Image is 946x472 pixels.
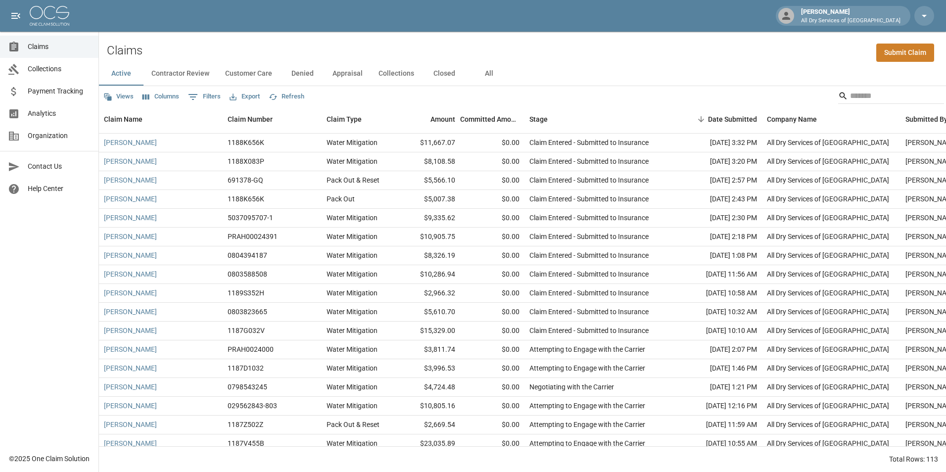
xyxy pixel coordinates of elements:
button: Sort [694,112,708,126]
h2: Claims [107,44,142,58]
div: 5037095707-1 [228,213,273,223]
div: Negotiating with the Carrier [529,382,614,392]
div: Amount [430,105,455,133]
button: Export [227,89,262,104]
span: Analytics [28,108,91,119]
div: $0.00 [460,265,524,284]
div: All Dry Services of Atlanta [767,194,889,204]
div: Claim Name [99,105,223,133]
a: [PERSON_NAME] [104,420,157,429]
a: [PERSON_NAME] [104,138,157,147]
a: [PERSON_NAME] [104,156,157,166]
div: [DATE] 1:46 PM [673,359,762,378]
div: Committed Amount [460,105,520,133]
div: $0.00 [460,416,524,434]
div: Claim Entered - Submitted to Insurance [529,232,649,241]
div: Water Mitigation [327,382,378,392]
div: $0.00 [460,209,524,228]
div: $10,805.16 [396,397,460,416]
div: [DATE] 10:10 AM [673,322,762,340]
div: All Dry Services of Atlanta [767,438,889,448]
div: [DATE] 10:58 AM [673,284,762,303]
a: [PERSON_NAME] [104,401,157,411]
button: Active [99,62,143,86]
div: Date Submitted [673,105,762,133]
div: Water Mitigation [327,307,378,317]
div: Water Mitigation [327,250,378,260]
div: $0.00 [460,303,524,322]
a: [PERSON_NAME] [104,344,157,354]
div: All Dry Services of Atlanta [767,138,889,147]
div: Claim Entered - Submitted to Insurance [529,307,649,317]
div: Date Submitted [708,105,757,133]
div: Water Mitigation [327,363,378,373]
div: 0804394187 [228,250,267,260]
div: 1189S352H [228,288,264,298]
div: Amount [396,105,460,133]
div: [DATE] 3:32 PM [673,134,762,152]
div: Claim Type [322,105,396,133]
span: Organization [28,131,91,141]
div: Claim Number [223,105,322,133]
a: Submit Claim [876,44,934,62]
div: $23,035.89 [396,434,460,453]
div: $8,326.19 [396,246,460,265]
div: [DATE] 11:56 AM [673,265,762,284]
div: $0.00 [460,190,524,209]
div: dynamic tabs [99,62,946,86]
div: Total Rows: 113 [889,454,938,464]
div: [DATE] 2:30 PM [673,209,762,228]
a: [PERSON_NAME] [104,232,157,241]
div: $8,108.58 [396,152,460,171]
div: $3,811.74 [396,340,460,359]
button: Select columns [140,89,182,104]
div: [DATE] 2:07 PM [673,340,762,359]
div: Claim Entered - Submitted to Insurance [529,138,649,147]
div: Company Name [762,105,900,133]
div: $0.00 [460,397,524,416]
div: Company Name [767,105,817,133]
div: Water Mitigation [327,138,378,147]
div: Claim Entered - Submitted to Insurance [529,156,649,166]
div: All Dry Services of Atlanta [767,156,889,166]
div: Claim Entered - Submitted to Insurance [529,288,649,298]
div: $2,669.54 [396,416,460,434]
div: Claim Entered - Submitted to Insurance [529,326,649,335]
div: [DATE] 2:57 PM [673,171,762,190]
button: Closed [422,62,467,86]
div: $10,286.94 [396,265,460,284]
div: $0.00 [460,378,524,397]
span: Claims [28,42,91,52]
button: All [467,62,511,86]
div: 0803588508 [228,269,267,279]
a: [PERSON_NAME] [104,194,157,204]
div: $5,610.70 [396,303,460,322]
div: Search [838,88,944,106]
div: All Dry Services of Atlanta [767,232,889,241]
div: Claim Number [228,105,273,133]
div: [DATE] 1:21 PM [673,378,762,397]
div: All Dry Services of Atlanta [767,401,889,411]
div: Stage [529,105,548,133]
div: Claim Entered - Submitted to Insurance [529,194,649,204]
div: [DATE] 10:32 AM [673,303,762,322]
div: All Dry Services of Atlanta [767,307,889,317]
div: $5,566.10 [396,171,460,190]
div: $0.00 [460,284,524,303]
span: Help Center [28,184,91,194]
div: $15,329.00 [396,322,460,340]
div: $0.00 [460,246,524,265]
div: Water Mitigation [327,288,378,298]
div: © 2025 One Claim Solution [9,454,90,464]
a: [PERSON_NAME] [104,213,157,223]
div: Attempting to Engage with the Carrier [529,401,645,411]
div: Water Mitigation [327,232,378,241]
div: All Dry Services of Atlanta [767,382,889,392]
div: Water Mitigation [327,156,378,166]
button: Refresh [266,89,307,104]
a: [PERSON_NAME] [104,382,157,392]
div: [PERSON_NAME] [797,7,904,25]
div: 1187G032V [228,326,265,335]
button: Views [101,89,136,104]
a: [PERSON_NAME] [104,175,157,185]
